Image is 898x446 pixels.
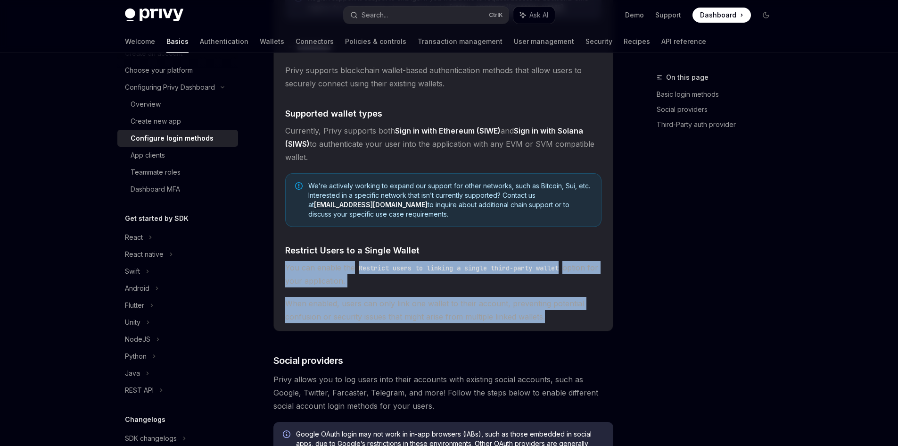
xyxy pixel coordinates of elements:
div: Choose your platform [125,65,193,76]
a: Third-Party auth provider [657,117,781,132]
span: Currently, Privy supports both and to authenticate your user into the application with any EVM or... [285,124,601,164]
div: NodeJS [125,334,150,345]
div: Java [125,368,140,379]
a: Overview [117,96,238,113]
a: Basics [166,30,189,53]
a: Demo [625,10,644,20]
a: Configure login methods [117,130,238,147]
div: Create new app [131,116,181,127]
a: [EMAIL_ADDRESS][DOMAIN_NAME] [314,201,428,209]
span: Dashboard [700,10,736,20]
a: Create new app [117,113,238,130]
div: REST API [125,385,154,396]
h5: Changelogs [125,414,165,425]
a: Support [655,10,681,20]
a: Dashboard [692,8,751,23]
div: Overview [131,99,161,110]
div: React [125,232,143,243]
a: Basic login methods [657,87,781,102]
a: Transaction management [418,30,503,53]
a: Choose your platform [117,62,238,79]
code: Restrict users to linking a single third-party wallet [355,263,562,273]
div: Swift [125,266,140,277]
div: React native [125,249,164,260]
div: Search... [362,9,388,21]
span: When enabled, users can only link one wallet to their account, preventing potential confusion or ... [285,297,601,323]
span: Privy supports blockchain wallet-based authentication methods that allow users to securely connec... [285,64,601,90]
div: App clients [131,150,165,161]
a: Teammate roles [117,164,238,181]
a: Welcome [125,30,155,53]
div: SDK changelogs [125,433,177,444]
a: API reference [661,30,706,53]
a: Connectors [296,30,334,53]
div: Unity [125,317,140,328]
a: App clients [117,147,238,164]
span: Privy allows you to log users into their accounts with existing social accounts, such as Google, ... [273,373,613,412]
a: Authentication [200,30,248,53]
a: Recipes [624,30,650,53]
div: Dashboard MFA [131,184,180,195]
div: Configure login methods [131,133,214,144]
img: dark logo [125,8,183,22]
span: Ask AI [529,10,548,20]
div: Python [125,351,147,362]
span: Ctrl K [489,11,503,19]
a: Social providers [657,102,781,117]
span: You can enable the option for your application. [285,261,601,287]
div: Android [125,283,149,294]
span: Restrict Users to a Single Wallet [285,244,420,257]
h5: Get started by SDK [125,213,189,224]
svg: Info [283,430,292,440]
button: Toggle dark mode [758,8,774,23]
a: Policies & controls [345,30,406,53]
span: On this page [666,72,709,83]
svg: Note [295,182,303,190]
div: Teammate roles [131,167,181,178]
span: We’re actively working to expand our support for other networks, such as Bitcoin, Sui, etc. Inter... [308,181,592,219]
button: Ask AI [513,7,555,24]
a: Wallets [260,30,284,53]
div: Flutter [125,300,144,311]
span: Social providers [273,354,343,367]
details: **** **** **Privy supports blockchain wallet-based authentication methods that allow users to sec... [274,35,613,331]
div: Configuring Privy Dashboard [125,82,215,93]
span: Supported wallet types [285,107,382,120]
strong: Sign in with Ethereum (SIWE) [395,126,501,135]
a: User management [514,30,574,53]
a: Security [585,30,612,53]
button: Search...CtrlK [344,7,509,24]
a: Dashboard MFA [117,181,238,198]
